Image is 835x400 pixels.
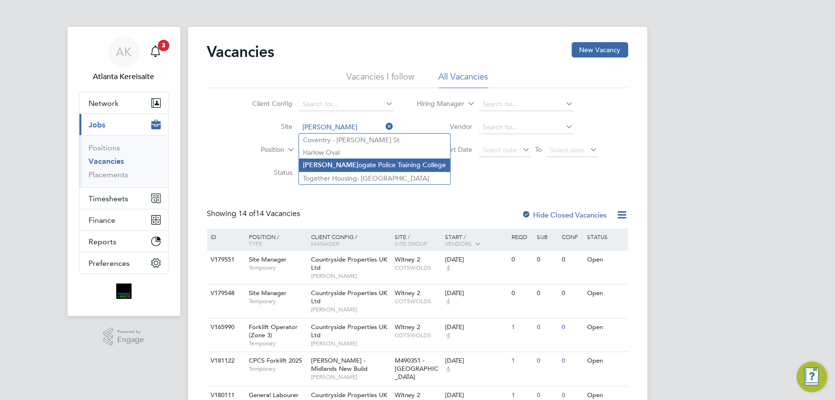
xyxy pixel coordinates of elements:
div: V165990 [209,319,242,336]
span: 3 [158,40,169,51]
label: Hide Closed Vacancies [522,210,607,219]
span: Temporary [249,264,306,272]
span: Witney 2 [395,255,420,263]
span: Temporary [249,297,306,305]
span: Site Manager [249,255,287,263]
button: Preferences [79,252,168,274]
li: ogate Police Training College [299,159,450,171]
div: Client Config / [309,229,392,251]
label: Hiring Manager [409,99,464,109]
div: 0 [560,285,585,302]
div: Start / [443,229,510,252]
span: CPCS Forklift 2025 [249,356,302,365]
button: New Vacancy [572,42,628,57]
span: Witney 2 [395,289,420,297]
div: Position / [242,229,309,251]
button: Engage Resource Center [797,362,827,392]
label: Site [237,122,292,131]
div: V179548 [209,285,242,302]
span: Witney 2 [395,323,420,331]
div: Open [585,352,626,370]
span: Countryside Properties UK Ltd [311,289,387,305]
span: Select date [482,146,517,154]
div: 1 [510,352,534,370]
span: Powered by [117,328,144,336]
div: V181122 [209,352,242,370]
input: Search for... [299,121,393,134]
span: Temporary [249,365,306,373]
div: [DATE] [445,357,507,365]
span: Countryside Properties UK Ltd [311,323,387,339]
a: Positions [89,143,121,152]
div: 1 [510,319,534,336]
li: Together Housing- [GEOGRAPHIC_DATA] [299,172,450,184]
div: V179551 [209,251,242,269]
div: Open [585,319,626,336]
div: Sub [534,229,559,245]
span: Witney 2 [395,391,420,399]
div: [DATE] [445,256,507,264]
div: 0 [560,352,585,370]
span: Timesheets [89,194,129,203]
span: COTSWOLDS [395,297,440,305]
span: Vendors [445,240,472,247]
div: Open [585,285,626,302]
div: [DATE] [445,323,507,331]
span: M490351 - [GEOGRAPHIC_DATA] [395,356,438,381]
span: Atlanta Kereisaite [79,71,169,82]
span: Forklift Operator (Zone 3) [249,323,298,339]
span: 14 of [239,209,256,218]
li: All Vacancies [439,71,489,88]
div: 0 [560,251,585,269]
button: Timesheets [79,188,168,209]
a: Powered byEngage [103,328,144,346]
span: 14 Vacancies [239,209,301,218]
span: [PERSON_NAME] [311,272,390,280]
span: Countryside Properties UK Ltd [311,255,387,272]
div: Conf [560,229,585,245]
label: Position [229,145,284,155]
div: 0 [534,251,559,269]
span: Jobs [89,120,106,129]
a: Vacancies [89,157,124,166]
input: Search for... [479,98,573,111]
div: Reqd [510,229,534,245]
div: Status [585,229,626,245]
span: Site Manager [249,289,287,297]
span: 4 [445,365,451,373]
span: [PERSON_NAME] [311,306,390,313]
div: Jobs [79,135,168,187]
label: Vendor [417,122,472,131]
a: Go to home page [79,284,169,299]
span: [PERSON_NAME] [311,340,390,347]
img: bromak-logo-retina.png [116,284,132,299]
li: Vacancies I follow [347,71,415,88]
span: Preferences [89,259,130,268]
a: AKAtlanta Kereisaite [79,36,169,82]
div: Open [585,251,626,269]
span: Manager [311,240,339,247]
button: Network [79,92,168,114]
li: Harlow Oval [299,146,450,159]
span: COTSWOLDS [395,331,440,339]
a: 3 [146,36,165,67]
span: Select date [550,146,584,154]
button: Jobs [79,114,168,135]
span: 4 [445,297,451,306]
button: Finance [79,209,168,230]
input: Search for... [299,98,393,111]
span: [PERSON_NAME] [311,373,390,381]
span: Engage [117,336,144,344]
div: ID [209,229,242,245]
h2: Vacancies [207,42,275,61]
div: 0 [510,251,534,269]
div: 0 [534,285,559,302]
span: 4 [445,264,451,272]
b: [PERSON_NAME] [303,161,358,169]
span: Network [89,99,119,108]
span: Finance [89,216,116,225]
span: Reports [89,237,117,246]
span: COTSWOLDS [395,264,440,272]
li: Coventry - [PERSON_NAME] St [299,134,450,146]
nav: Main navigation [67,27,180,316]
